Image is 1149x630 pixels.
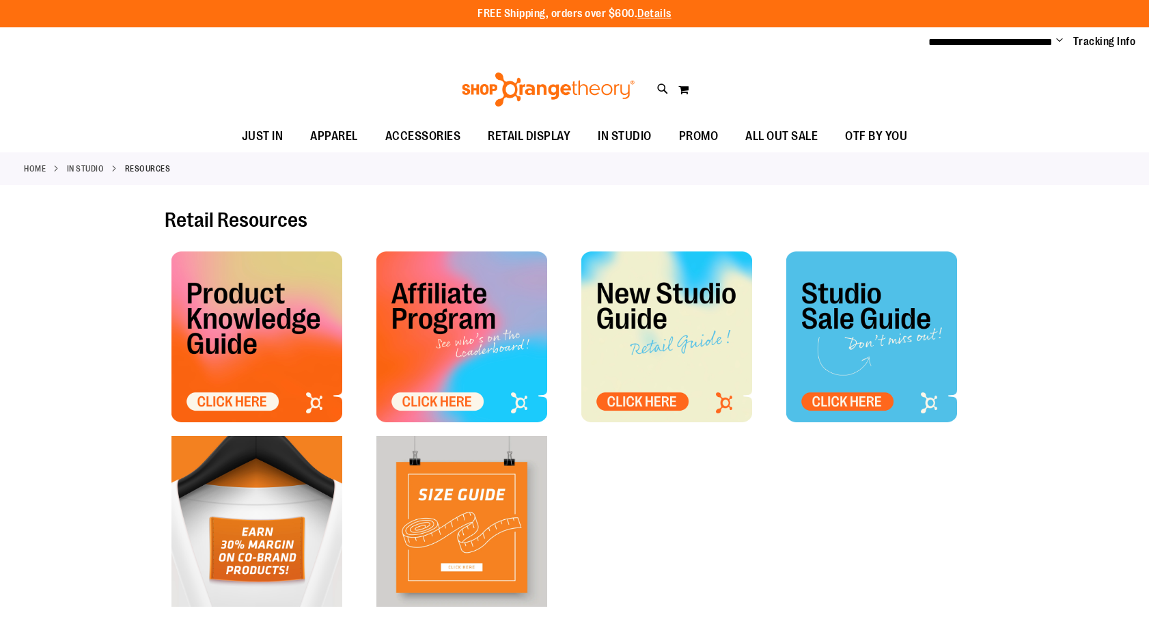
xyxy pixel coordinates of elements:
img: size guide [376,436,547,607]
h2: Retail Resources [165,209,984,231]
p: FREE Shipping, orders over $600. [477,6,672,22]
span: OTF BY YOU [845,121,907,152]
img: OTF Affiliate Tile [376,251,547,422]
button: Account menu [1056,35,1063,49]
span: APPAREL [310,121,358,152]
a: Home [24,163,46,175]
span: PROMO [679,121,719,152]
strong: Resources [125,163,171,175]
span: RETAIL DISPLAY [488,121,570,152]
span: JUST IN [242,121,283,152]
img: OTF - Studio Sale Tile [786,251,957,422]
a: IN STUDIO [67,163,105,175]
span: ALL OUT SALE [745,121,818,152]
span: ACCESSORIES [385,121,461,152]
a: click here for Size Guide [376,436,547,607]
span: IN STUDIO [598,121,652,152]
a: Tracking Info [1073,34,1136,49]
img: Shop Orangetheory [460,72,637,107]
a: Details [637,8,672,20]
img: OTF Tile - Co Brand Marketing [171,436,342,607]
